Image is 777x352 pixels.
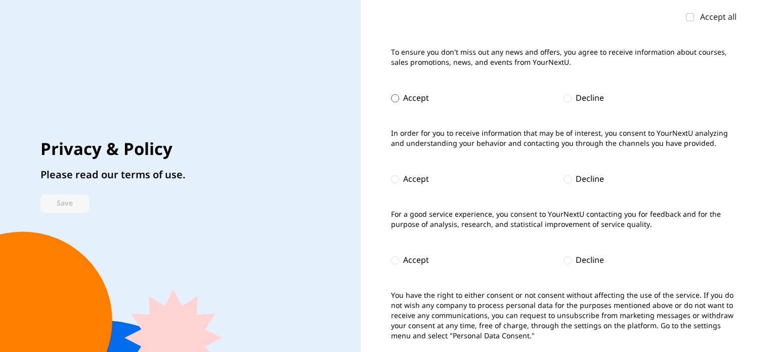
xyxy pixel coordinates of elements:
[576,173,604,185] div: Decline
[40,194,89,213] button: Save
[403,254,429,266] div: Accept
[391,210,737,230] p: For a good service experience, you consent to YourNextU contacting you for feedback and for the p...
[40,140,186,160] h3: Privacy & Policy
[403,173,429,185] div: Accept
[391,291,737,341] span: You have the right to either consent or not consent without affecting the use of the service. If ...
[391,48,737,68] p: To ensure you don't miss out any news and offers, you agree to receive information about courses,...
[576,254,604,266] div: Decline
[700,11,737,23] div: Accept all
[40,168,186,182] p: Please read our terms of use.
[391,129,737,149] p: In order for you to receive information that may be of interest, you consent to YourNextU analyzi...
[576,92,604,104] div: Decline
[403,92,429,104] div: Accept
